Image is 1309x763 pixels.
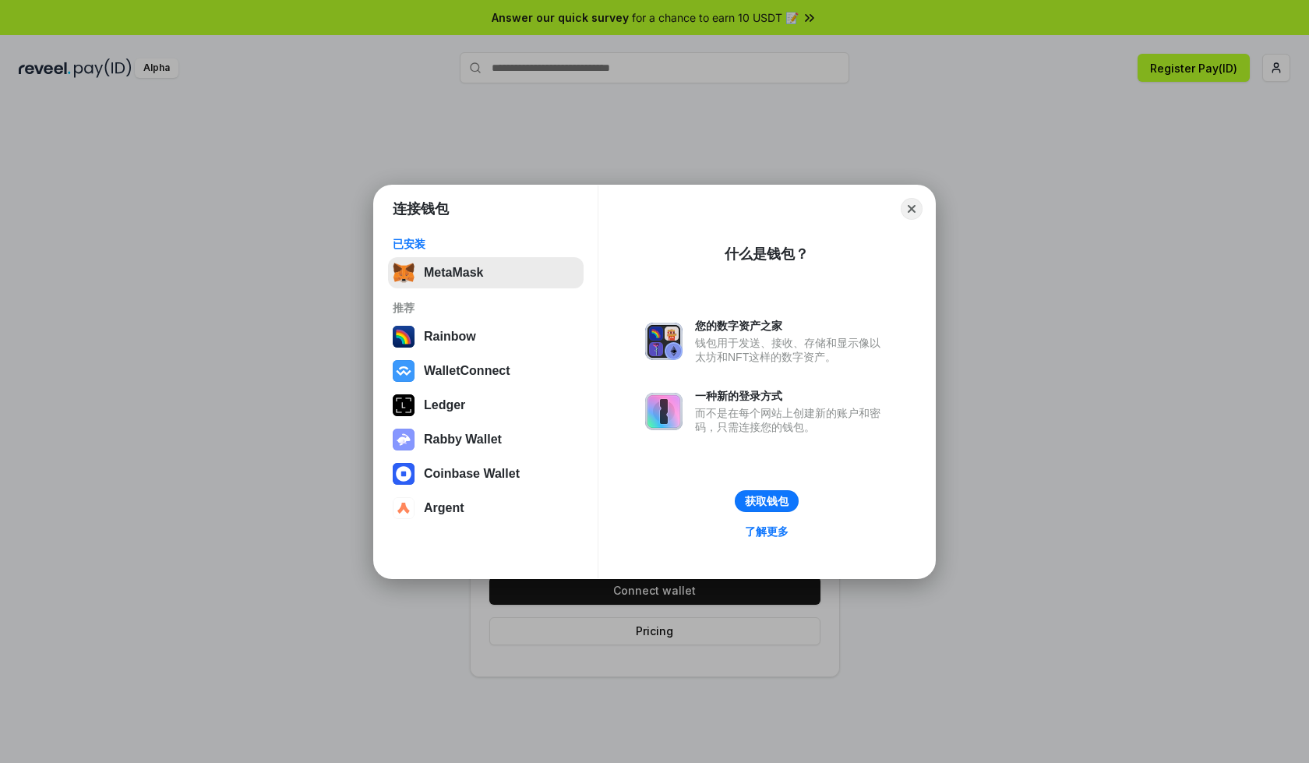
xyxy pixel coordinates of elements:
[393,237,579,251] div: 已安装
[645,393,683,430] img: svg+xml,%3Csvg%20xmlns%3D%22http%3A%2F%2Fwww.w3.org%2F2000%2Fsvg%22%20fill%3D%22none%22%20viewBox...
[393,301,579,315] div: 推荐
[393,200,449,218] h1: 连接钱包
[393,394,415,416] img: svg+xml,%3Csvg%20xmlns%3D%22http%3A%2F%2Fwww.w3.org%2F2000%2Fsvg%22%20width%3D%2228%22%20height%3...
[393,497,415,519] img: svg+xml,%3Csvg%20width%3D%2228%22%20height%3D%2228%22%20viewBox%3D%220%200%2028%2028%22%20fill%3D...
[695,406,888,434] div: 而不是在每个网站上创建新的账户和密码，只需连接您的钱包。
[424,398,465,412] div: Ledger
[393,360,415,382] img: svg+xml,%3Csvg%20width%3D%2228%22%20height%3D%2228%22%20viewBox%3D%220%200%2028%2028%22%20fill%3D...
[393,326,415,348] img: svg+xml,%3Csvg%20width%3D%22120%22%20height%3D%22120%22%20viewBox%3D%220%200%20120%20120%22%20fil...
[393,463,415,485] img: svg+xml,%3Csvg%20width%3D%2228%22%20height%3D%2228%22%20viewBox%3D%220%200%2028%2028%22%20fill%3D...
[393,262,415,284] img: svg+xml,%3Csvg%20fill%3D%22none%22%20height%3D%2233%22%20viewBox%3D%220%200%2035%2033%22%20width%...
[424,433,502,447] div: Rabby Wallet
[388,493,584,524] button: Argent
[424,467,520,481] div: Coinbase Wallet
[424,330,476,344] div: Rainbow
[745,525,789,539] div: 了解更多
[645,323,683,360] img: svg+xml,%3Csvg%20xmlns%3D%22http%3A%2F%2Fwww.w3.org%2F2000%2Fsvg%22%20fill%3D%22none%22%20viewBox...
[388,355,584,387] button: WalletConnect
[388,257,584,288] button: MetaMask
[424,364,510,378] div: WalletConnect
[735,490,799,512] button: 获取钱包
[695,389,888,403] div: 一种新的登录方式
[393,429,415,450] img: svg+xml,%3Csvg%20xmlns%3D%22http%3A%2F%2Fwww.w3.org%2F2000%2Fsvg%22%20fill%3D%22none%22%20viewBox...
[736,521,798,542] a: 了解更多
[388,321,584,352] button: Rainbow
[745,494,789,508] div: 获取钱包
[424,501,464,515] div: Argent
[695,319,888,333] div: 您的数字资产之家
[388,458,584,489] button: Coinbase Wallet
[388,390,584,421] button: Ledger
[901,198,923,220] button: Close
[725,245,809,263] div: 什么是钱包？
[388,424,584,455] button: Rabby Wallet
[424,266,483,280] div: MetaMask
[695,336,888,364] div: 钱包用于发送、接收、存储和显示像以太坊和NFT这样的数字资产。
